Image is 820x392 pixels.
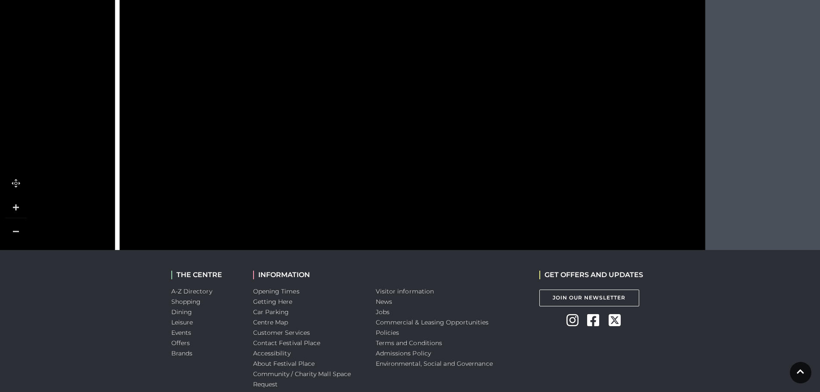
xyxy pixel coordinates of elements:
[376,298,392,306] a: News
[253,329,310,336] a: Customer Services
[171,271,240,279] h2: THE CENTRE
[253,271,363,279] h2: INFORMATION
[253,349,291,357] a: Accessibility
[171,329,192,336] a: Events
[171,349,193,357] a: Brands
[376,287,434,295] a: Visitor information
[253,298,293,306] a: Getting Here
[171,287,212,295] a: A-Z Directory
[253,308,289,316] a: Car Parking
[539,290,639,306] a: Join Our Newsletter
[376,318,489,326] a: Commercial & Leasing Opportunities
[171,318,193,326] a: Leisure
[171,308,192,316] a: Dining
[253,318,288,326] a: Centre Map
[253,370,351,388] a: Community / Charity Mall Space Request
[539,271,643,279] h2: GET OFFERS AND UPDATES
[253,287,300,295] a: Opening Times
[253,339,321,347] a: Contact Festival Place
[376,339,442,347] a: Terms and Conditions
[376,360,493,367] a: Environmental, Social and Governance
[253,360,315,367] a: About Festival Place
[376,308,390,316] a: Jobs
[376,329,399,336] a: Policies
[376,349,431,357] a: Admissions Policy
[171,298,201,306] a: Shopping
[171,339,190,347] a: Offers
